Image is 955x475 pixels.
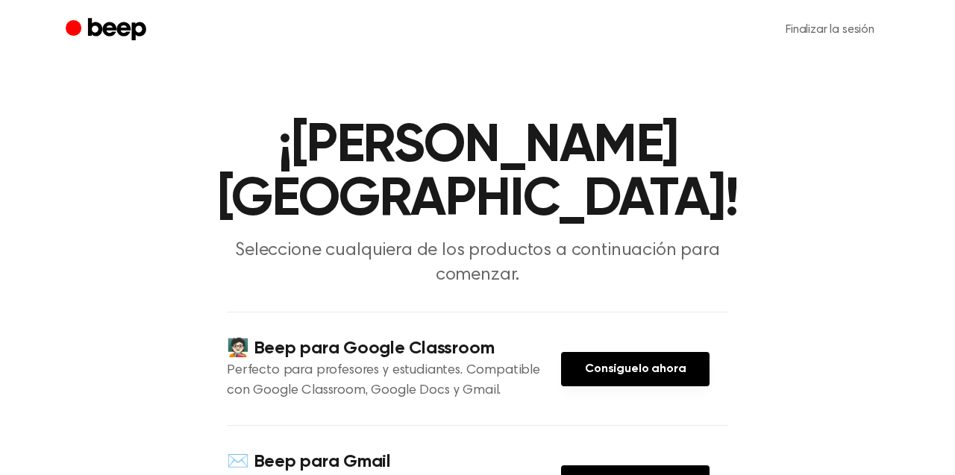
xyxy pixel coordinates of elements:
[561,352,710,386] a: Consíguelo ahora
[227,364,540,397] font: Perfecto para profesores y estudiantes. Compatible con Google Classroom, Google Docs y Gmail.
[585,363,686,375] font: Consíguelo ahora
[235,242,720,284] font: Seleccione cualquiera de los productos a continuación para comenzar.
[66,16,150,45] a: Bip
[227,453,391,471] font: ✉️ Beep para Gmail
[786,24,874,36] font: Finalizar la sesión
[217,119,737,227] font: ¡[PERSON_NAME][GEOGRAPHIC_DATA]!
[227,339,494,357] font: 🧑🏻‍🏫 Beep para Google Classroom
[771,12,889,48] a: Finalizar la sesión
